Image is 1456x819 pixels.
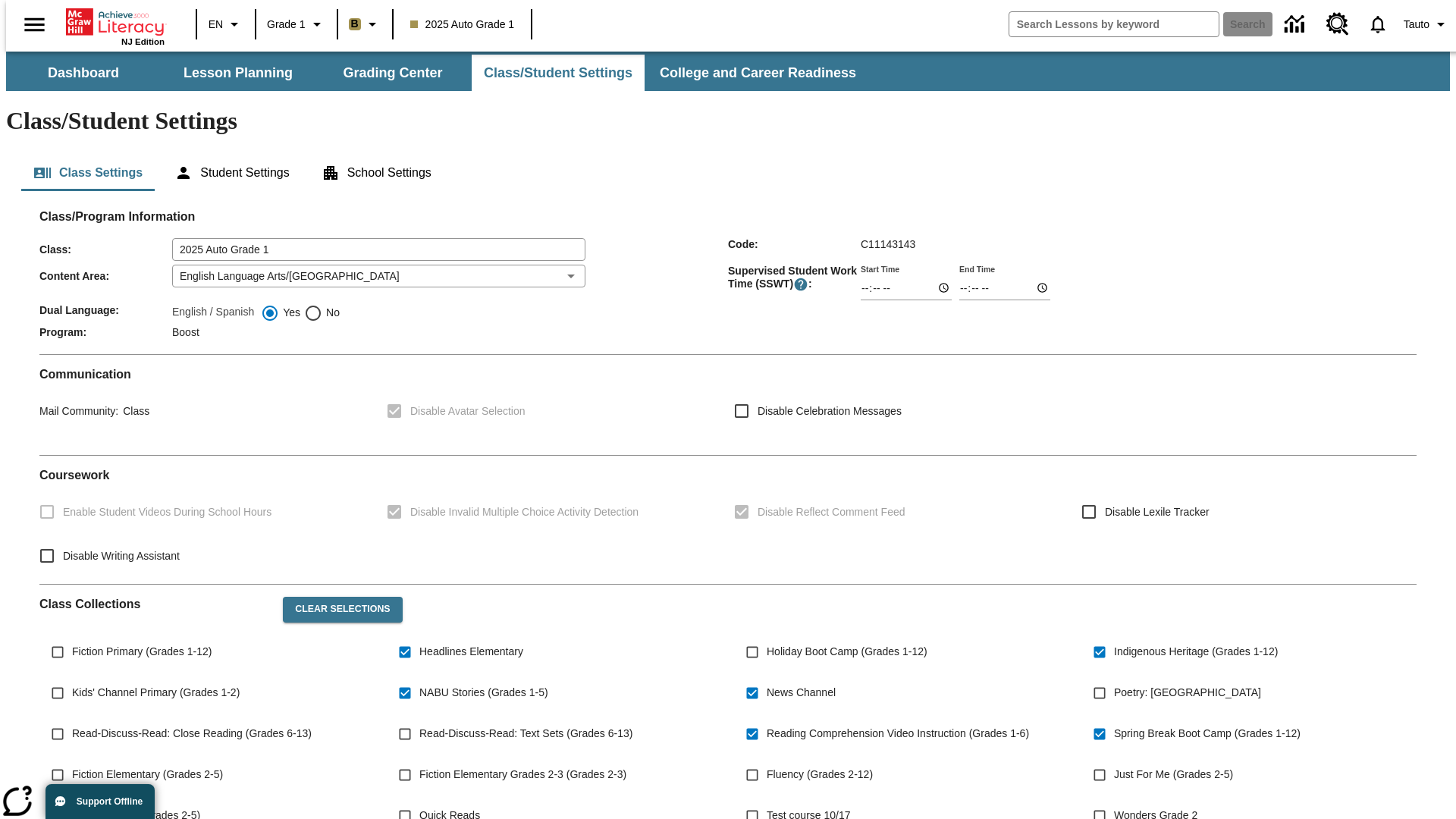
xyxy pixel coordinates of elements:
span: Supervised Student Work Time (SSWT) : [728,265,861,292]
span: News Channel [767,685,836,701]
span: Kids' Channel Primary (Grades 1-2) [72,685,240,701]
span: Fiction Primary (Grades 1-12) [72,644,212,660]
span: Enable Student Videos During School Hours [63,504,271,520]
span: Boost [172,326,199,338]
div: Class/Student Settings [21,155,1435,191]
a: Data Center [1276,4,1317,45]
span: C11143143 [861,238,915,250]
button: Profile/Settings [1398,11,1456,38]
label: Start Time [861,263,899,275]
input: Class [172,238,585,261]
button: Class Settings [21,155,155,191]
span: Mail Community : [39,405,118,417]
span: Disable Reflect Comment Feed [758,504,905,520]
button: Clear Selections [283,597,402,623]
span: Holiday Boot Camp (Grades 1-12) [767,644,927,660]
button: School Settings [309,155,444,191]
span: NJ Edition [121,37,165,46]
span: Reading Comprehension Video Instruction (Grades 1-6) [767,726,1029,742]
div: SubNavbar [6,55,870,91]
span: Fiction Elementary (Grades 2-5) [72,767,223,783]
label: English / Spanish [172,304,254,322]
label: End Time [959,263,995,275]
button: Grade: Grade 1, Select a grade [261,11,332,38]
span: Grade 1 [267,17,306,33]
div: Coursework [39,468,1417,572]
h2: Communication [39,367,1417,381]
span: Headlines Elementary [419,644,523,660]
button: Class/Student Settings [472,55,645,91]
button: Language: EN, Select a language [202,11,250,38]
span: Tauto [1404,17,1429,33]
button: Supervised Student Work Time is the timeframe when students can take LevelSet and when lessons ar... [793,277,808,292]
button: Open side menu [12,2,57,47]
a: Resource Center, Will open in new tab [1317,4,1358,45]
button: Student Settings [162,155,301,191]
div: English Language Arts/[GEOGRAPHIC_DATA] [172,265,585,287]
div: Communication [39,367,1417,443]
span: Read-Discuss-Read: Text Sets (Grades 6-13) [419,726,632,742]
span: 2025 Auto Grade 1 [410,17,515,33]
h2: Course work [39,468,1417,482]
span: No [322,305,340,321]
span: B [351,14,359,33]
button: Support Offline [45,784,155,819]
h1: Class/Student Settings [6,107,1450,135]
span: Just For Me (Grades 2-5) [1114,767,1233,783]
span: Spring Break Boot Camp (Grades 1-12) [1114,726,1301,742]
span: EN [209,17,223,33]
span: Indigenous Heritage (Grades 1-12) [1114,644,1278,660]
span: Support Offline [77,796,143,807]
span: Fluency (Grades 2-12) [767,767,873,783]
div: Home [66,5,165,46]
a: Notifications [1358,5,1398,44]
span: Content Area : [39,270,172,282]
span: Disable Celebration Messages [758,403,902,419]
span: Code : [728,238,861,250]
input: search field [1009,12,1219,36]
h2: Class/Program Information [39,209,1417,224]
a: Home [66,7,165,37]
button: College and Career Readiness [648,55,868,91]
button: Dashboard [8,55,159,91]
div: Class/Program Information [39,224,1417,342]
span: Class : [39,243,172,256]
button: Lesson Planning [162,55,314,91]
span: Fiction Elementary Grades 2-3 (Grades 2-3) [419,767,626,783]
span: Program : [39,326,172,338]
span: Yes [279,305,300,321]
span: Class [118,405,149,417]
h2: Class Collections [39,597,271,611]
span: NABU Stories (Grades 1-5) [419,685,548,701]
span: Poetry: [GEOGRAPHIC_DATA] [1114,685,1261,701]
button: Grading Center [317,55,469,91]
button: Boost Class color is light brown. Change class color [343,11,388,38]
span: Disable Lexile Tracker [1105,504,1210,520]
span: Disable Writing Assistant [63,548,180,564]
div: SubNavbar [6,52,1450,91]
span: Dual Language : [39,304,172,316]
span: Disable Avatar Selection [410,403,526,419]
span: Disable Invalid Multiple Choice Activity Detection [410,504,639,520]
span: Read-Discuss-Read: Close Reading (Grades 6-13) [72,726,312,742]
